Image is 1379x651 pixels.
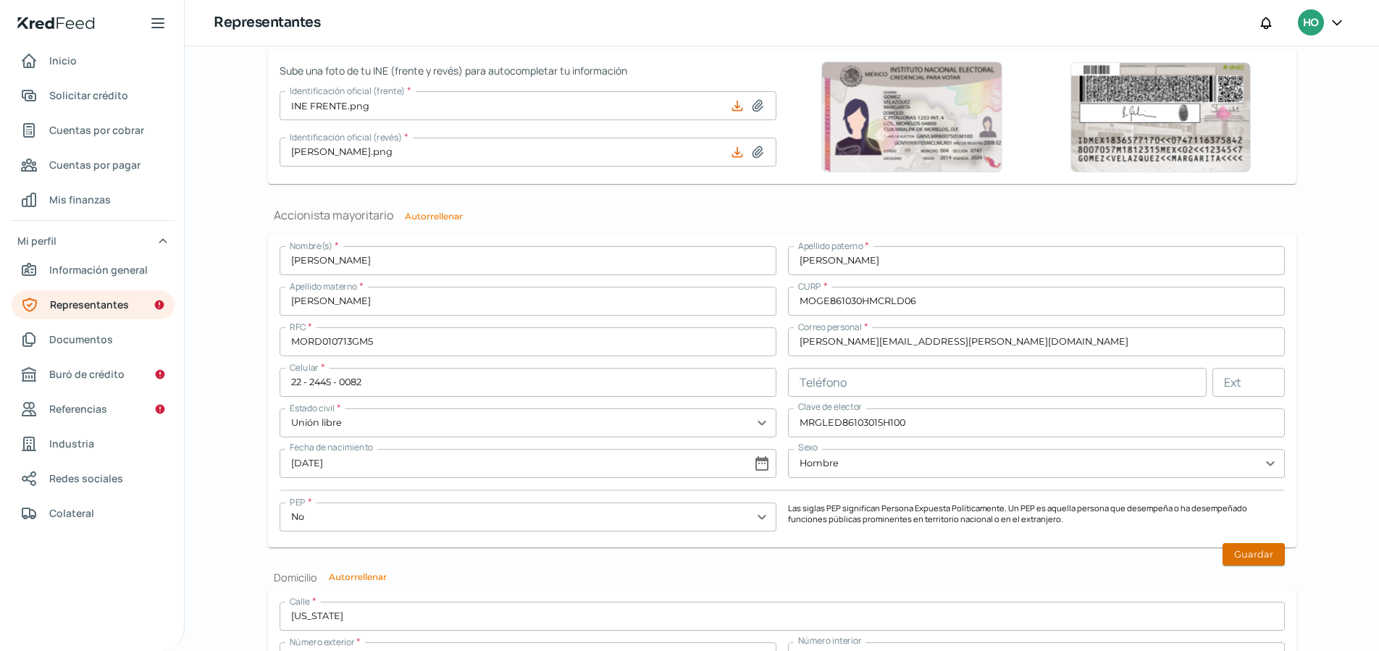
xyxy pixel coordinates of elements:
a: Documentos [12,325,175,354]
span: Industria [49,434,94,453]
span: Redes sociales [49,469,123,487]
h1: Representantes [214,12,320,33]
span: Inicio [49,51,77,70]
a: Redes sociales [12,464,175,493]
span: Celular [290,361,319,374]
button: Autorrellenar [405,212,463,221]
span: Buró de crédito [49,365,125,383]
span: Estado civil [290,402,335,414]
p: Las siglas PEP significan Persona Expuesta Políticamente. Un PEP es aquella persona que desempeña... [788,503,1285,524]
span: Mis finanzas [49,190,111,209]
a: Inicio [12,46,175,75]
a: Buró de crédito [12,360,175,389]
span: Nombre(s) [290,240,332,252]
span: Calle [290,595,310,608]
span: PEP [290,496,306,508]
span: Sube una foto de tu INE (frente y revés) para autocompletar tu información [280,62,776,80]
img: Ejemplo de identificación oficial (revés) [1070,62,1251,172]
a: Cuentas por pagar [12,151,175,180]
span: Apellido materno [290,280,357,293]
span: Número interior [798,634,861,647]
a: Cuentas por cobrar [12,116,175,145]
span: Mi perfil [17,232,56,250]
span: Apellido paterno [798,240,863,252]
span: Documentos [49,330,113,348]
h2: Domicilio [268,571,1296,584]
span: Correo personal [798,321,862,333]
span: Solicitar crédito [49,86,128,104]
span: Identificación oficial (revés) [290,131,402,143]
span: Información general [49,261,148,279]
a: Referencias [12,395,175,424]
a: Colateral [12,499,175,528]
span: Colateral [49,504,94,522]
a: Información general [12,256,175,285]
button: Autorrellenar [329,573,387,581]
span: RFC [290,321,306,333]
span: Cuentas por pagar [49,156,141,174]
img: Ejemplo de identificación oficial (frente) [821,62,1002,172]
a: Solicitar crédito [12,81,175,110]
span: Representantes [50,295,129,314]
button: Guardar [1223,543,1285,566]
span: HO [1303,14,1318,32]
span: Clave de elector [798,400,862,413]
span: Fecha de nacimiento [290,441,373,453]
span: Número exterior [290,636,354,648]
a: Mis finanzas [12,185,175,214]
span: CURP [798,280,821,293]
span: Referencias [49,400,107,418]
span: Cuentas por cobrar [49,121,144,139]
span: Sexo [798,441,818,453]
span: Identificación oficial (frente) [290,85,405,97]
h1: Accionista mayoritario [268,207,1296,223]
a: Representantes [12,290,175,319]
a: Industria [12,429,175,458]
